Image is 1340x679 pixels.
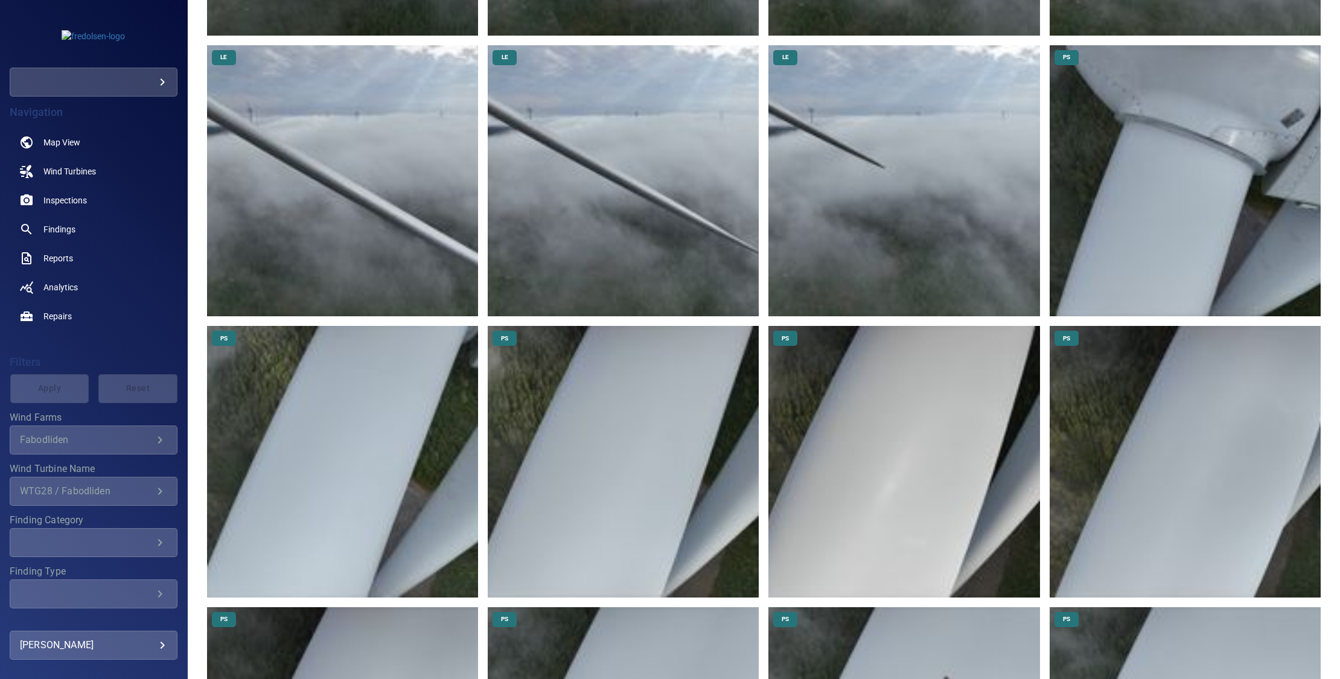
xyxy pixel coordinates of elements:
span: Reports [43,252,73,264]
span: Findings [43,223,75,235]
span: PS [774,615,796,623]
span: Inspections [43,194,87,206]
span: PS [494,334,515,343]
a: reports noActive [10,244,177,273]
div: Wind Farms [10,426,177,454]
span: Wind Turbines [43,165,96,177]
span: PS [494,615,515,623]
div: Fabodliden [20,434,153,445]
div: Wind Turbine Name [10,477,177,506]
a: inspections noActive [10,186,177,215]
a: map noActive [10,128,177,157]
span: Repairs [43,310,72,322]
span: Map View [43,136,80,148]
img: fredolsen-logo [62,30,125,42]
h4: Filters [10,356,177,368]
span: LE [494,53,515,62]
label: Finding Type [10,567,177,576]
h4: Navigation [10,106,177,118]
span: PS [774,334,796,343]
span: PS [213,615,235,623]
div: Finding Type [10,579,177,608]
label: Wind Farms [10,413,177,422]
div: WTG28 / Fabodliden [20,485,153,497]
div: Finding Category [10,528,177,557]
span: PS [213,334,235,343]
div: fredolsen [10,68,177,97]
label: Wind Turbine Name [10,464,177,474]
div: [PERSON_NAME] [20,636,167,655]
label: Finding Category [10,515,177,525]
a: findings noActive [10,215,177,244]
a: repairs noActive [10,302,177,331]
a: analytics noActive [10,273,177,302]
span: PS [1056,334,1077,343]
span: PS [1056,53,1077,62]
span: PS [1056,615,1077,623]
span: LE [213,53,234,62]
span: Analytics [43,281,78,293]
span: LE [775,53,796,62]
a: windturbines noActive [10,157,177,186]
